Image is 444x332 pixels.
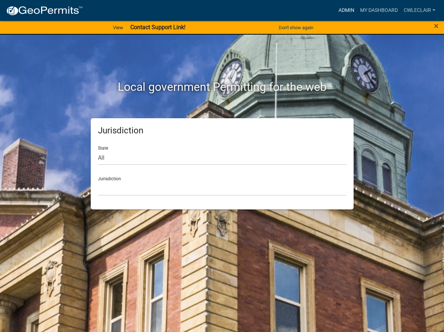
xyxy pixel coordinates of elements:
[110,22,126,34] a: View
[434,21,439,31] span: ×
[336,4,357,17] a: Admin
[357,4,401,17] a: My Dashboard
[98,125,346,136] h5: Jurisdiction
[401,4,438,17] a: cwleclair
[130,24,185,31] strong: Contact Support Link!
[22,80,422,94] h2: Local government Permitting for the web
[276,22,316,34] button: Don't show again
[434,22,439,30] button: Close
